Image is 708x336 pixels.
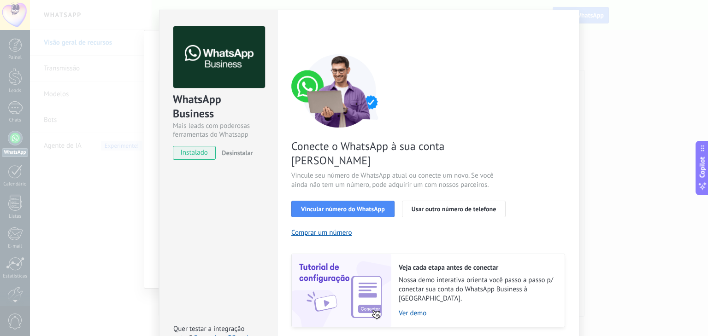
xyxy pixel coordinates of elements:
[291,54,388,127] img: connect number
[301,206,385,212] span: Vincular número do WhatsApp
[291,139,511,168] span: Conecte o WhatsApp à sua conta [PERSON_NAME]
[399,263,555,272] h2: Veja cada etapa antes de conectar
[173,92,264,122] div: WhatsApp Business
[402,201,506,217] button: Usar outro número de telefone
[399,276,555,303] span: Nossa demo interativa orienta você passo a passo p/ conectar sua conta do WhatsApp Business à [GE...
[173,122,264,139] div: Mais leads com poderosas ferramentas do Whatsapp
[218,146,253,160] button: Desinstalar
[173,146,215,160] span: instalado
[399,309,555,318] a: Ver demo
[291,201,395,217] button: Vincular número do WhatsApp
[222,149,253,157] span: Desinstalar
[698,157,707,178] span: Copilot
[412,206,496,212] span: Usar outro número de telefone
[291,228,352,237] button: Comprar um número
[173,26,265,88] img: logo_main.png
[291,171,511,190] span: Vincule seu número de WhatsApp atual ou conecte um novo. Se você ainda não tem um número, pode ad...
